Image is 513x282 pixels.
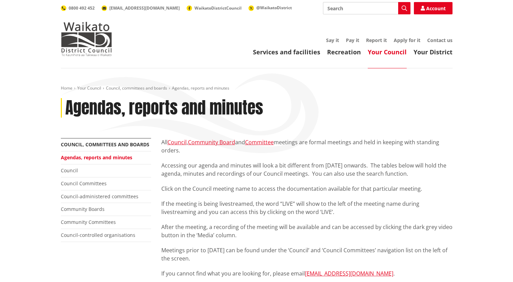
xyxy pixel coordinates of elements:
input: Search input [323,2,410,14]
a: Community Committees [61,219,116,225]
a: Agendas, reports and minutes [61,154,132,161]
a: [EMAIL_ADDRESS][DOMAIN_NAME] [305,270,393,277]
a: Council, committees and boards [61,141,149,148]
p: After the meeting, a recording of the meeting will be available and can be accessed by clicking t... [161,223,453,239]
a: Your Council [368,48,407,56]
a: WaikatoDistrictCouncil [187,5,242,11]
a: Community Board [188,138,235,146]
a: Home [61,85,72,91]
p: If the meeting is being livestreamed, the word “LIVE” will show to the left of the meeting name d... [161,200,453,216]
a: [EMAIL_ADDRESS][DOMAIN_NAME] [102,5,180,11]
nav: breadcrumb [61,85,453,91]
h1: Agendas, reports and minutes [65,98,263,118]
p: Meetings prior to [DATE] can be found under the ‘Council’ and ‘Council Committees’ navigation lis... [161,246,453,263]
a: Apply for it [394,37,420,43]
a: Report it [366,37,387,43]
a: Council-administered committees [61,193,138,200]
a: Council-controlled organisations [61,232,135,238]
a: Say it [326,37,339,43]
a: 0800 492 452 [61,5,95,11]
span: WaikatoDistrictCouncil [194,5,242,11]
p: If you cannot find what you are looking for, please email . [161,269,453,278]
a: Services and facilities [253,48,320,56]
a: Community Boards [61,206,105,212]
a: Recreation [327,48,361,56]
span: Agendas, reports and minutes [172,85,229,91]
p: All , and meetings are formal meetings and held in keeping with standing orders. [161,138,453,155]
a: Committee [245,138,274,146]
span: @WaikatoDistrict [256,5,292,11]
a: Council Committees [61,180,107,187]
a: Your Council [77,85,101,91]
a: Contact us [427,37,453,43]
span: Accessing our agenda and minutes will look a bit different from [DATE] onwards. The tables below ... [161,162,446,177]
a: Council [61,167,78,174]
a: Account [414,2,453,14]
a: Pay it [346,37,359,43]
a: Council [167,138,187,146]
span: [EMAIL_ADDRESS][DOMAIN_NAME] [109,5,180,11]
p: Click on the Council meeting name to access the documentation available for that particular meeting. [161,185,453,193]
a: Council, committees and boards [106,85,167,91]
span: 0800 492 452 [69,5,95,11]
img: Waikato District Council - Te Kaunihera aa Takiwaa o Waikato [61,22,112,56]
a: @WaikatoDistrict [248,5,292,11]
a: Your District [414,48,453,56]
